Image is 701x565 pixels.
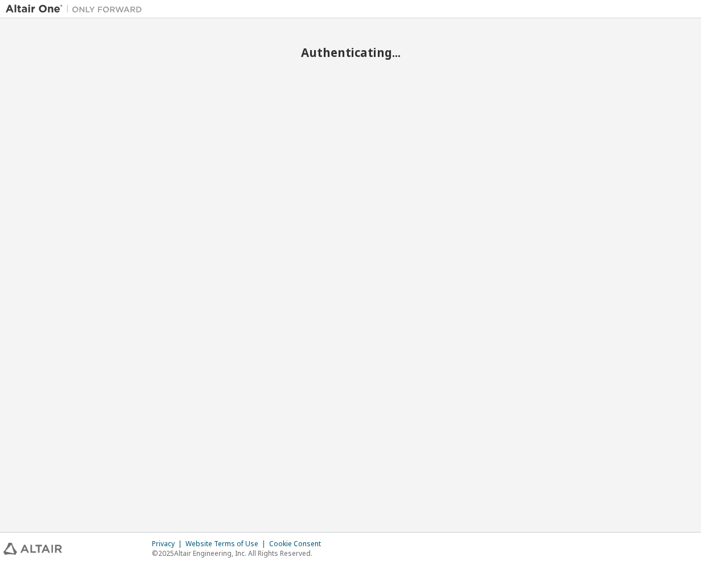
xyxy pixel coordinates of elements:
h2: Authenticating... [6,45,695,60]
p: © 2025 Altair Engineering, Inc. All Rights Reserved. [152,548,328,558]
div: Privacy [152,539,185,548]
img: Altair One [6,3,148,15]
div: Cookie Consent [269,539,328,548]
img: altair_logo.svg [3,543,62,555]
div: Website Terms of Use [185,539,269,548]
